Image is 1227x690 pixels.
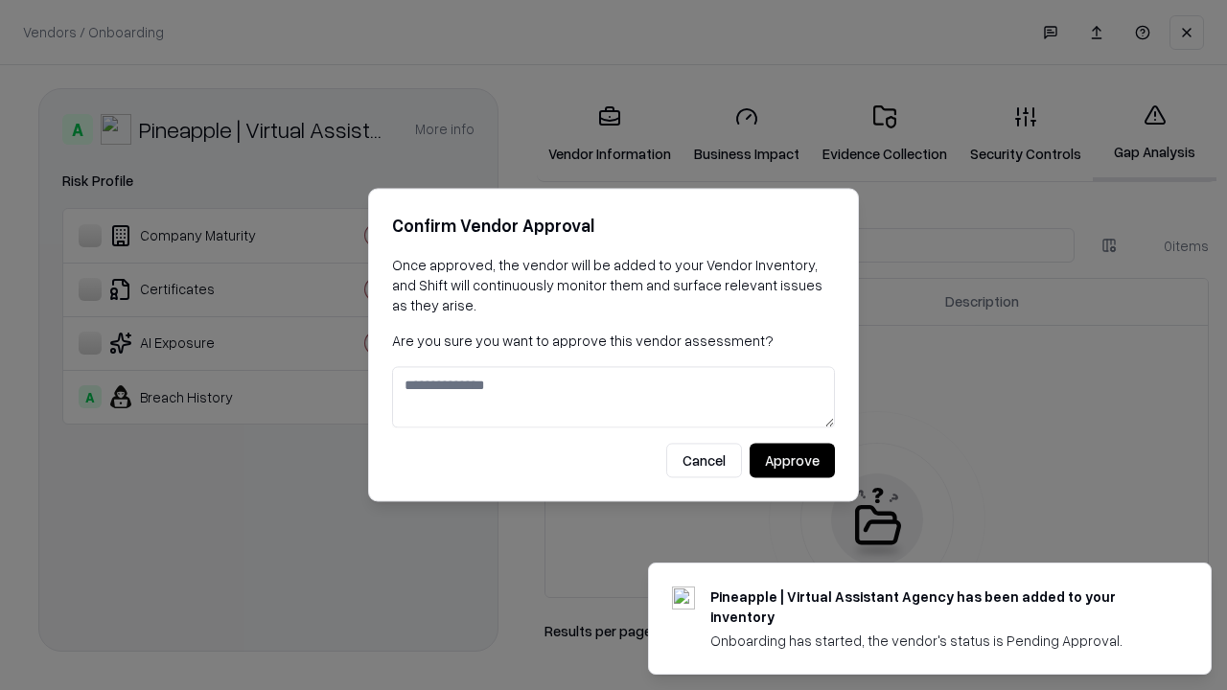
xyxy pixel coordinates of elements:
img: trypineapple.com [672,586,695,609]
button: Cancel [666,444,742,478]
h2: Confirm Vendor Approval [392,212,835,240]
div: Onboarding has started, the vendor's status is Pending Approval. [710,631,1165,651]
p: Once approved, the vendor will be added to your Vendor Inventory, and Shift will continuously mon... [392,255,835,315]
p: Are you sure you want to approve this vendor assessment? [392,331,835,351]
div: Pineapple | Virtual Assistant Agency has been added to your inventory [710,586,1165,627]
button: Approve [750,444,835,478]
